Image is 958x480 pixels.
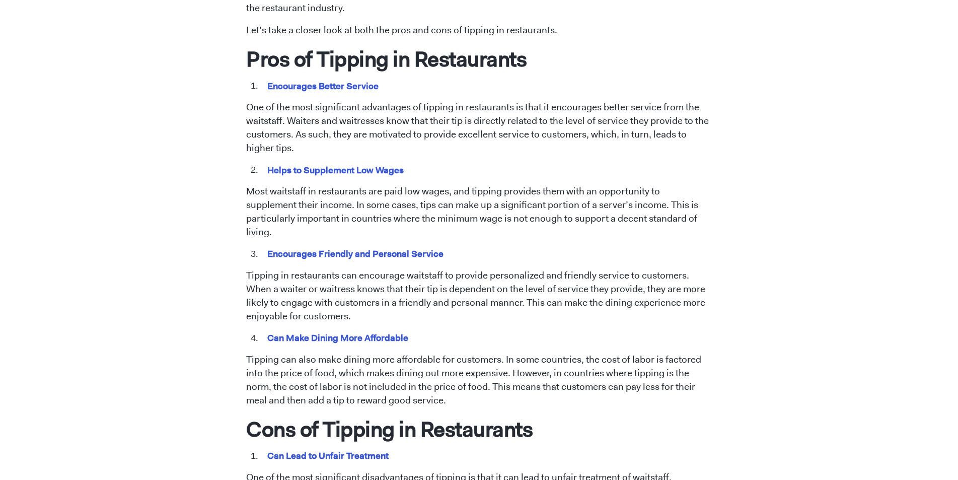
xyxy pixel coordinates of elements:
[265,246,445,261] mark: Encourages Friendly and Personal Service
[246,353,712,407] p: Tipping can also make dining more affordable for customers. In some countries, the cost of labor ...
[265,162,405,178] mark: Helps to Supplement Low Wages
[246,101,712,155] p: One of the most significant advantages of tipping in restaurants is that it encourages better ser...
[246,24,712,37] p: Let’s take a closer look at both the pros and cons of tipping in restaurants.
[246,269,712,323] p: Tipping in restaurants can encourage waitstaff to provide personalized and friendly service to cu...
[246,46,712,72] h1: Pros of Tipping in Restaurants
[265,78,380,94] mark: Encourages Better Service
[246,185,712,239] p: Most waitstaff in restaurants are paid low wages, and tipping provides them with an opportunity t...
[265,330,410,346] mark: Can Make Dining More Affordable
[246,416,712,442] h1: Cons of Tipping in Restaurants
[265,448,390,463] mark: Can Lead to Unfair Treatment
